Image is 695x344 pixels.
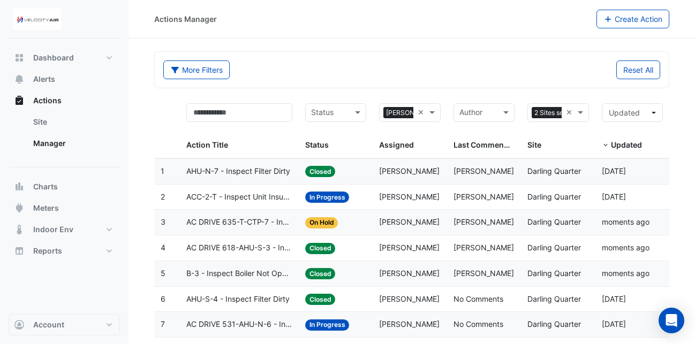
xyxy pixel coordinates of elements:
[305,319,350,331] span: In Progress
[9,68,120,90] button: Alerts
[9,219,120,240] button: Indoor Env
[602,103,663,122] button: Updated
[33,319,64,330] span: Account
[33,203,59,213] span: Meters
[305,140,329,149] span: Status
[186,293,290,305] span: AHU-S-4 - Inspect Filter Dirty
[186,140,228,149] span: Action Title
[9,176,120,197] button: Charts
[454,243,514,252] span: [PERSON_NAME]
[305,268,336,279] span: Closed
[379,192,440,201] span: [PERSON_NAME]
[14,246,25,256] app-icon: Reports
[186,267,292,280] span: B-3 - Inspect Boiler Not Operating
[527,269,581,278] span: Darling Quarter
[14,74,25,85] app-icon: Alerts
[602,243,649,252] span: 2025-09-10T09:09:39.017
[454,319,503,328] span: No Comments
[161,294,165,303] span: 6
[33,74,55,85] span: Alerts
[527,294,581,303] span: Darling Quarter
[9,314,120,335] button: Account
[659,308,684,333] div: Open Intercom Messenger
[163,60,230,79] button: More Filters
[379,269,440,278] span: [PERSON_NAME]
[602,217,649,226] span: 2025-09-10T09:08:57.629
[379,217,440,226] span: [PERSON_NAME]
[161,217,165,226] span: 3
[379,243,440,252] span: [PERSON_NAME]
[532,107,585,119] span: 2 Sites selected
[186,242,292,254] span: AC DRIVE 618-AHU-S-3 - Inspect VSD High Temperature
[527,217,581,226] span: Darling Quarter
[186,191,292,203] span: ACC-2-T - Inspect Unit Insufficient Cooling
[33,52,74,63] span: Dashboard
[379,166,440,175] span: [PERSON_NAME]
[33,246,62,256] span: Reports
[9,47,120,68] button: Dashboard
[14,224,25,235] app-icon: Indoor Env
[609,108,640,117] span: Updated
[161,319,165,328] span: 7
[566,106,575,119] span: Clear
[379,319,440,328] span: [PERSON_NAME]
[14,95,25,106] app-icon: Actions
[25,111,120,133] a: Site
[305,217,338,228] span: On Hold
[305,294,336,305] span: Closed
[14,203,25,213] app-icon: Meters
[527,140,541,149] span: Site
[9,240,120,262] button: Reports
[602,192,626,201] span: 2025-08-26T14:05:48.754
[602,269,649,278] span: 2025-09-10T09:13:59.738
[379,294,440,303] span: [PERSON_NAME]
[186,165,290,178] span: AHU-N-7 - Inspect Filter Dirty
[25,133,120,154] a: Manager
[611,140,642,149] span: Updated
[13,9,61,30] img: Company Logo
[379,140,414,149] span: Assigned
[602,294,626,303] span: 2025-08-22T14:27:39.782
[305,243,336,254] span: Closed
[454,166,514,175] span: [PERSON_NAME]
[161,192,165,201] span: 2
[454,192,514,201] span: [PERSON_NAME]
[305,166,336,177] span: Closed
[596,10,670,28] button: Create Action
[454,294,503,303] span: No Comments
[14,52,25,63] app-icon: Dashboard
[602,166,626,175] span: 2025-09-01T13:50:38.531
[186,216,292,228] span: AC DRIVE 635-T-CTP-7 - Inspect VSD High Temperature
[527,243,581,252] span: Darling Quarter
[186,318,292,331] span: AC DRIVE 531-AHU-N-6 - Inspect VSD High Temperature
[527,166,581,175] span: Darling Quarter
[454,217,514,226] span: [PERSON_NAME]
[33,181,58,192] span: Charts
[454,140,516,149] span: Last Commented
[418,106,427,119] span: Clear
[33,224,73,235] span: Indoor Env
[154,13,217,25] div: Actions Manager
[161,269,165,278] span: 5
[527,192,581,201] span: Darling Quarter
[9,111,120,158] div: Actions
[454,269,514,278] span: [PERSON_NAME]
[305,192,350,203] span: In Progress
[161,243,165,252] span: 4
[9,90,120,111] button: Actions
[9,197,120,219] button: Meters
[33,95,62,106] span: Actions
[14,181,25,192] app-icon: Charts
[161,166,164,175] span: 1
[616,60,660,79] button: Reset All
[527,319,581,328] span: Darling Quarter
[383,107,441,119] span: [PERSON_NAME]
[602,319,626,328] span: 2025-08-22T14:09:53.619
